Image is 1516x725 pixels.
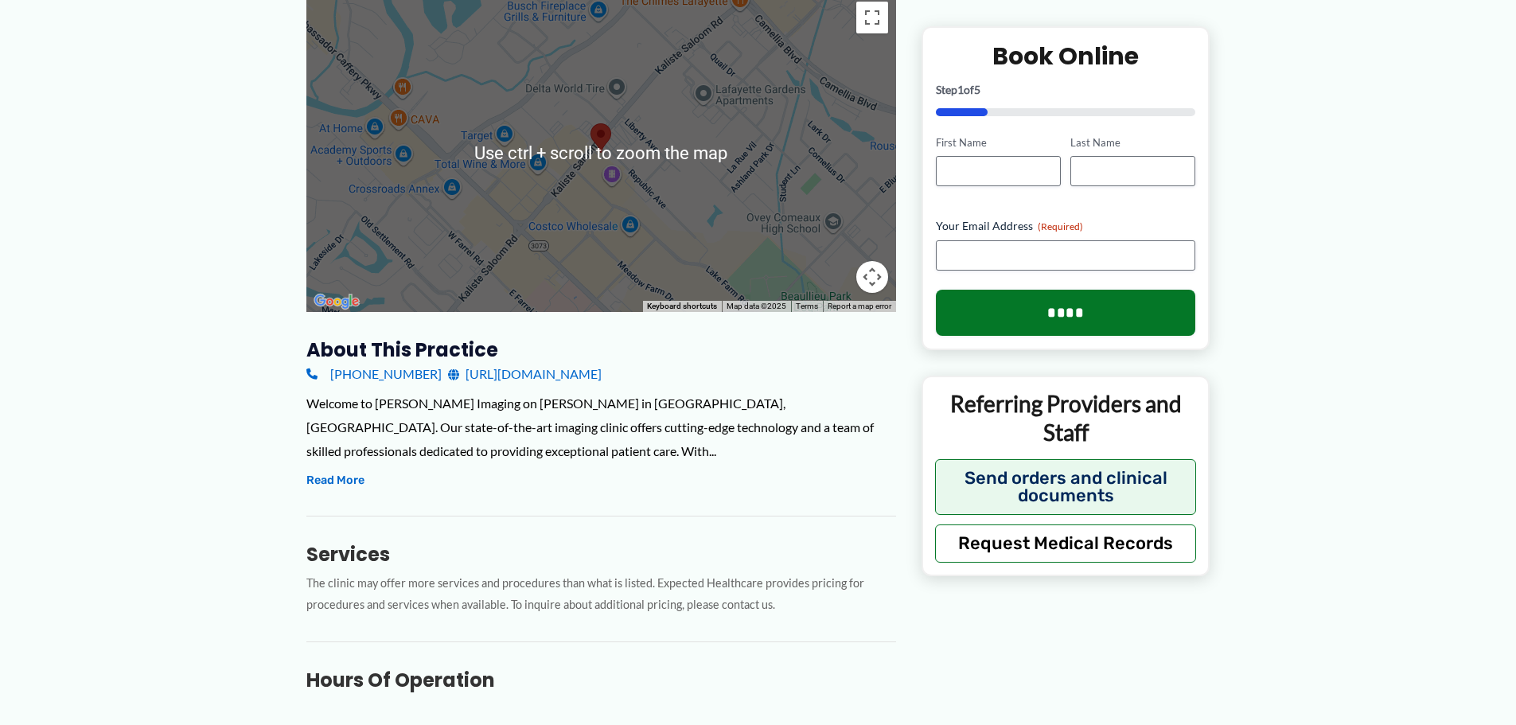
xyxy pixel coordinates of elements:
[1038,220,1083,232] span: (Required)
[310,291,363,312] img: Google
[935,524,1197,562] button: Request Medical Records
[856,2,888,33] button: Toggle fullscreen view
[647,301,717,312] button: Keyboard shortcuts
[974,82,980,95] span: 5
[856,261,888,293] button: Map camera controls
[936,84,1196,95] p: Step of
[306,573,896,616] p: The clinic may offer more services and procedures than what is listed. Expected Healthcare provid...
[936,218,1196,234] label: Your Email Address
[306,337,896,362] h3: About this practice
[957,82,964,95] span: 1
[796,302,818,310] a: Terms (opens in new tab)
[935,389,1197,447] p: Referring Providers and Staff
[448,362,602,386] a: [URL][DOMAIN_NAME]
[936,40,1196,71] h2: Book Online
[306,471,364,490] button: Read More
[1070,134,1195,150] label: Last Name
[828,302,891,310] a: Report a map error
[936,134,1061,150] label: First Name
[306,668,896,692] h3: Hours of Operation
[310,291,363,312] a: Open this area in Google Maps (opens a new window)
[727,302,786,310] span: Map data ©2025
[306,392,896,462] div: Welcome to [PERSON_NAME] Imaging on [PERSON_NAME] in [GEOGRAPHIC_DATA], [GEOGRAPHIC_DATA]. Our st...
[306,542,896,567] h3: Services
[935,458,1197,514] button: Send orders and clinical documents
[306,362,442,386] a: [PHONE_NUMBER]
